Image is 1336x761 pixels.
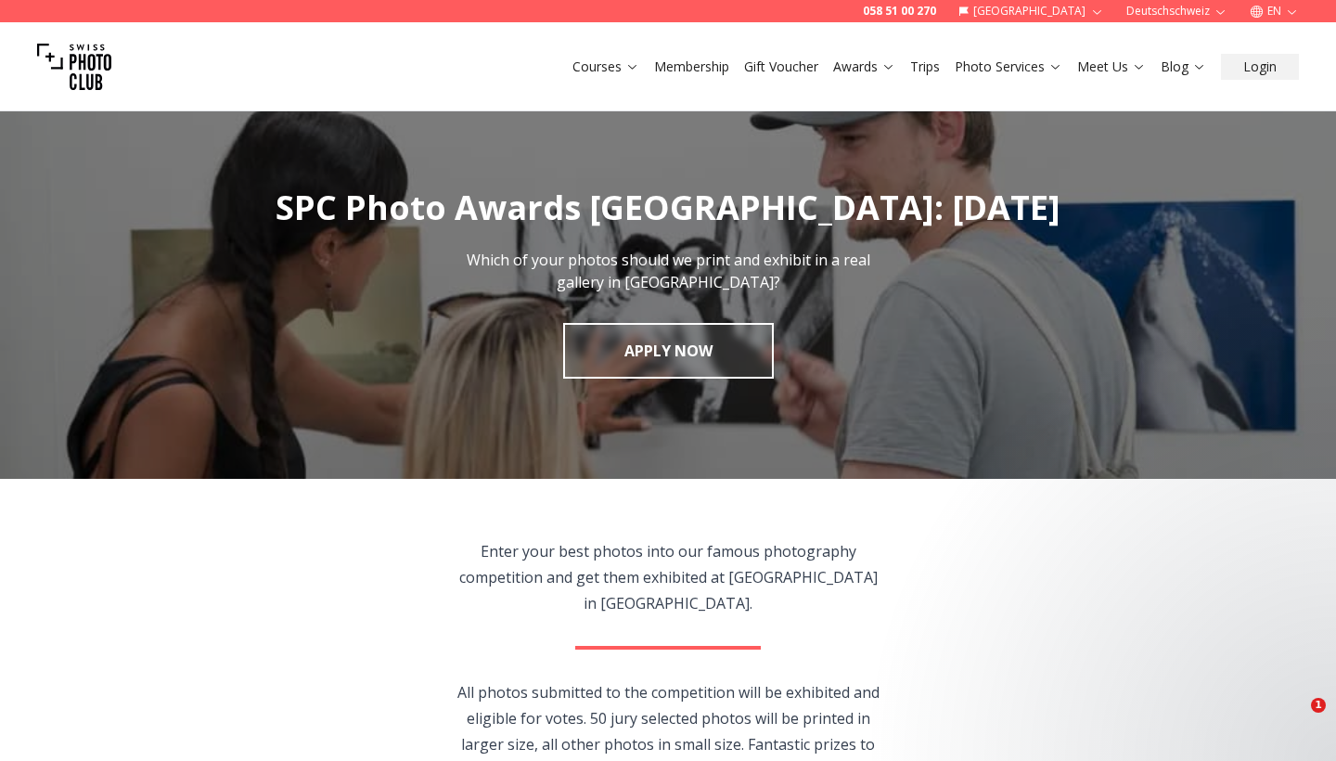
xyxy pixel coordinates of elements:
[903,54,947,80] button: Trips
[910,58,940,76] a: Trips
[833,58,895,76] a: Awards
[826,54,903,80] button: Awards
[1161,58,1206,76] a: Blog
[744,58,818,76] a: Gift Voucher
[1077,58,1146,76] a: Meet Us
[647,54,737,80] button: Membership
[1070,54,1153,80] button: Meet Us
[654,58,729,76] a: Membership
[1273,698,1317,742] iframe: Intercom live chat
[955,58,1062,76] a: Photo Services
[1221,54,1299,80] button: Login
[563,323,774,379] a: APPLY NOW
[456,538,880,616] p: Enter your best photos into our famous photography competition and get them exhibited at [GEOGRAP...
[37,30,111,104] img: Swiss photo club
[1311,698,1326,713] span: 1
[947,54,1070,80] button: Photo Services
[572,58,639,76] a: Courses
[1153,54,1214,80] button: Blog
[863,4,936,19] a: 058 51 00 270
[737,54,826,80] button: Gift Voucher
[565,54,647,80] button: Courses
[460,249,876,293] p: Which of your photos should we print and exhibit in a real gallery in [GEOGRAPHIC_DATA]?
